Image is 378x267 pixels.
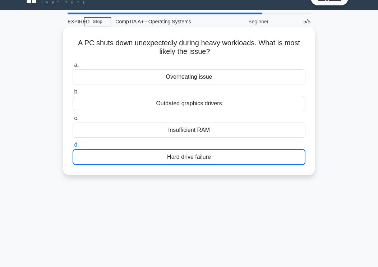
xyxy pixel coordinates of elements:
[84,17,111,26] a: Stop
[72,38,306,56] h5: A PC shuts down unexpectedly during heavy workloads. What is most likely the issue?
[74,115,78,121] span: c.
[74,88,79,95] span: b.
[273,14,315,29] div: 5/5
[73,123,305,138] div: Insufficient RAM
[73,96,305,111] div: Outdated graphics drivers
[63,14,84,29] div: EXPIRED
[74,62,79,68] span: a.
[73,69,305,84] div: Overheating issue
[73,149,305,165] div: Hard drive failure
[111,14,210,29] div: CompTIA A+ - Operating Systems
[74,142,79,148] span: d.
[210,14,273,29] div: Beginner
